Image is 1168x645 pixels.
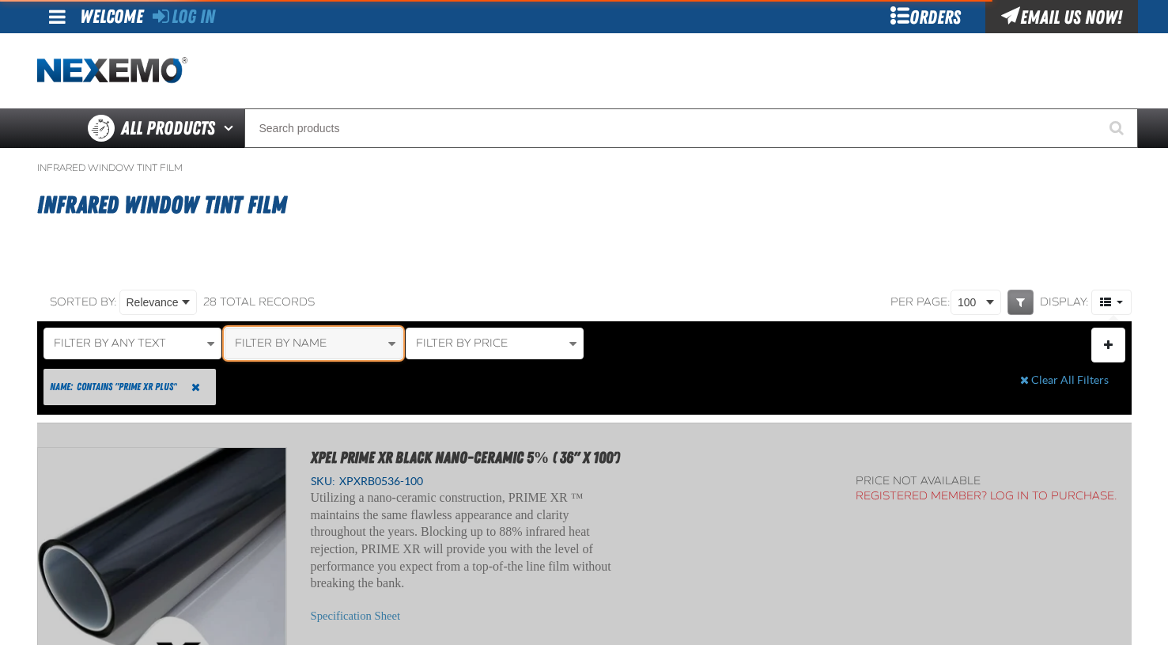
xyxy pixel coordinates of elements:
span: All Products [121,114,215,142]
span: 100 [958,294,983,311]
div: 28 total records [203,295,315,310]
span: Name: [50,381,74,393]
button: Filter By Any Text [43,328,221,359]
input: Search [244,108,1138,148]
a: Home [37,57,187,85]
span: Filter By Price [416,336,508,350]
span: Relevance [127,294,179,311]
button: Start Searching [1098,108,1138,148]
span: Product Grid Views Toolbar [1092,290,1131,314]
span: Sorted By: [50,295,117,309]
button: Open All Products pages [218,108,244,148]
span: Per page: [890,295,951,310]
button: Filter By Price [406,328,584,359]
span: Manage Filters [1104,345,1113,349]
button: Reset Name Filter [180,370,212,404]
button: Filter By Name [225,328,403,359]
span: Filter By Any Text [54,336,166,350]
h1: Infrared Window Tint Film [37,184,1132,226]
button: Product Grid Views Toolbar [1091,290,1132,315]
span: Filter By Name [235,336,327,350]
img: Nexemo logo [37,57,187,85]
a: Log In [153,6,215,28]
a: Infrared Window Tint Film [37,161,183,174]
span: Display: [1040,295,1089,309]
button: Expand or Collapse Filter Management drop-down [1091,328,1125,362]
span: contains "prime XR plus" [77,379,177,395]
nav: Breadcrumbs [37,161,1132,174]
button: Clear All Filters [1007,362,1121,397]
